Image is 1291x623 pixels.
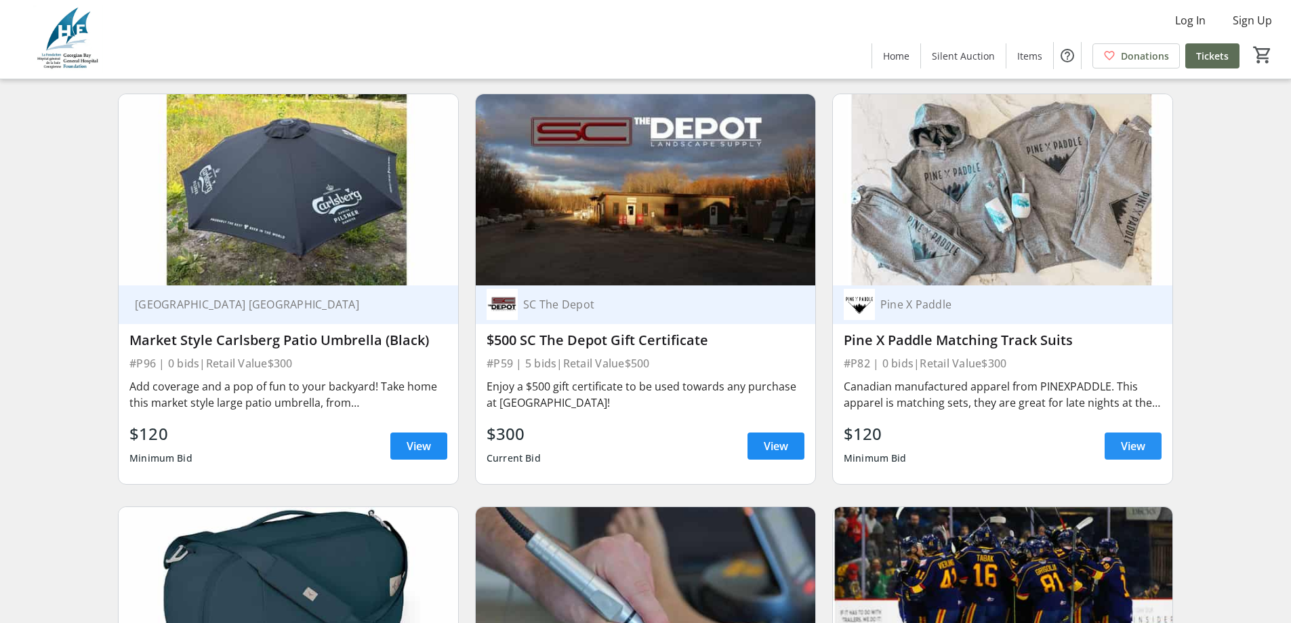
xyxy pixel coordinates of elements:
[487,422,541,446] div: $300
[129,354,447,373] div: #P96 | 0 bids | Retail Value $300
[487,378,804,411] div: Enjoy a $500 gift certificate to be used towards any purchase at [GEOGRAPHIC_DATA]!
[476,94,815,285] img: $500 SC The Depot Gift Certificate
[129,378,447,411] div: Add coverage and a pop of fun to your backyard! Take home this market style large patio umbrella,...
[487,289,518,320] img: SC The Depot
[1121,49,1169,63] span: Donations
[1092,43,1180,68] a: Donations
[875,298,1145,311] div: Pine X Paddle
[883,49,909,63] span: Home
[1105,433,1162,460] a: View
[1121,438,1145,454] span: View
[844,378,1162,411] div: Canadian manufactured apparel from PINEXPADDLE. This apparel is matching sets, they are great for...
[129,332,447,348] div: Market Style Carlsberg Patio Umbrella (Black)
[1185,43,1239,68] a: Tickets
[1054,42,1081,69] button: Help
[764,438,788,454] span: View
[747,433,804,460] a: View
[844,446,907,470] div: Minimum Bid
[407,438,431,454] span: View
[390,433,447,460] a: View
[872,43,920,68] a: Home
[1164,9,1216,31] button: Log In
[1233,12,1272,28] span: Sign Up
[487,354,804,373] div: #P59 | 5 bids | Retail Value $500
[1196,49,1229,63] span: Tickets
[1006,43,1053,68] a: Items
[1222,9,1283,31] button: Sign Up
[129,298,431,311] div: [GEOGRAPHIC_DATA] [GEOGRAPHIC_DATA]
[487,446,541,470] div: Current Bid
[844,332,1162,348] div: Pine X Paddle Matching Track Suits
[932,49,995,63] span: Silent Auction
[518,298,788,311] div: SC The Depot
[1250,43,1275,67] button: Cart
[487,332,804,348] div: $500 SC The Depot Gift Certificate
[1017,49,1042,63] span: Items
[844,354,1162,373] div: #P82 | 0 bids | Retail Value $300
[129,446,192,470] div: Minimum Bid
[921,43,1006,68] a: Silent Auction
[844,289,875,320] img: Pine X Paddle
[844,422,907,446] div: $120
[1175,12,1206,28] span: Log In
[833,94,1172,285] img: Pine X Paddle Matching Track Suits
[129,422,192,446] div: $120
[119,94,458,285] img: Market Style Carlsberg Patio Umbrella (Black)
[8,5,129,73] img: Georgian Bay General Hospital Foundation's Logo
